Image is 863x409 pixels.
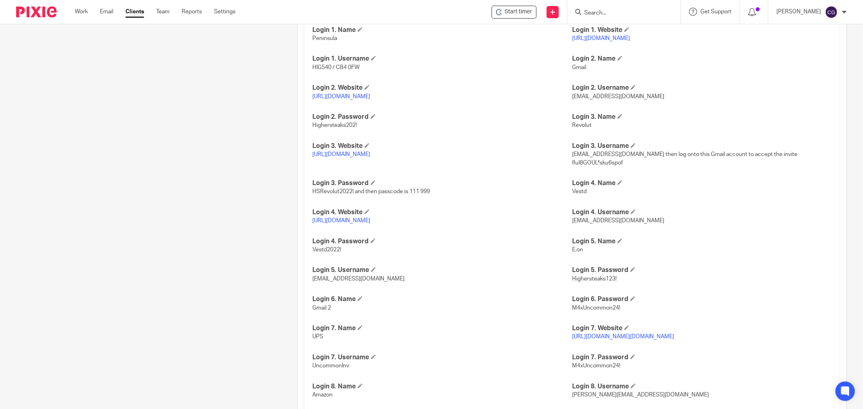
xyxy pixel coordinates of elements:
span: Get Support [700,9,732,15]
span: [EMAIL_ADDRESS][DOMAIN_NAME] [572,218,664,223]
a: [URL][DOMAIN_NAME] [572,36,630,41]
h4: Login 3. Username [572,142,832,150]
h4: Login 2. Website [312,84,572,92]
a: [URL][DOMAIN_NAME][DOMAIN_NAME] [572,334,674,339]
h4: Login 8. Name [312,382,572,391]
span: E.on [572,247,583,253]
span: [EMAIL_ADDRESS][DOMAIN_NAME] [312,276,405,282]
span: Highersteaks123! [572,276,617,282]
h4: Login 5. Name [572,237,832,246]
div: Uncommon Bio Ltd [492,6,536,19]
a: Settings [214,8,235,16]
h4: Login 4. Username [572,208,832,217]
span: M4xUncommon24! [572,305,620,311]
a: [URL][DOMAIN_NAME] [312,218,370,223]
a: [URL][DOMAIN_NAME] [312,94,370,99]
span: Peninsula [312,36,337,41]
h4: Login 1. Name [312,26,572,34]
h4: Login 2. Username [572,84,832,92]
img: svg%3E [825,6,838,19]
span: [PERSON_NAME][EMAIL_ADDRESS][DOMAIN_NAME] [572,392,709,398]
a: Work [75,8,88,16]
span: HIG540 / CB4 0FW [312,65,360,70]
h4: Login 2. Name [572,55,832,63]
span: HSRevolut2022! and then passcode is 111 999 [312,189,430,194]
a: Email [100,8,113,16]
a: [URL][DOMAIN_NAME] [312,152,370,157]
span: [EMAIL_ADDRESS][DOMAIN_NAME] then log onto this Gmail account to accept the invite flul8GOUL*sku6... [572,152,797,165]
span: Revolut [572,122,592,128]
span: Gmail 2 [312,305,331,311]
h4: Login 7. Password [572,353,832,362]
h4: Login 4. Name [572,179,832,188]
h4: Login 4. Password [312,237,572,246]
span: Gmail [572,65,586,70]
a: Clients [125,8,144,16]
h4: Login 3. Name [572,113,832,121]
span: Amazon [312,392,333,398]
h4: Login 3. Password [312,179,572,188]
h4: Login 8. Username [572,382,832,391]
span: UPS [312,334,323,339]
span: Vestd [572,189,587,194]
h4: Login 7. Username [312,353,572,362]
img: Pixie [16,6,57,17]
input: Search [583,10,656,17]
h4: Login 5. Password [572,266,832,274]
h4: Login 6. Password [572,295,832,304]
h4: Login 7. Website [572,324,832,333]
h4: Login 2. Password [312,113,572,121]
a: Reports [182,8,202,16]
h4: Login 4. Website [312,208,572,217]
span: Vestd2022! [312,247,341,253]
h4: Login 5. Username [312,266,572,274]
h4: Login 7. Name [312,324,572,333]
span: [EMAIL_ADDRESS][DOMAIN_NAME] [572,94,664,99]
h4: Login 1. Username [312,55,572,63]
span: Start timer [505,8,532,16]
p: [PERSON_NAME] [776,8,821,16]
h4: Login 1. Website [572,26,832,34]
span: Highersteaks202! [312,122,357,128]
h4: Login 3. Website [312,142,572,150]
span: UncommonInv [312,363,349,369]
h4: Login 6. Name [312,295,572,304]
span: M4xUncommon24! [572,363,620,369]
a: Team [156,8,170,16]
